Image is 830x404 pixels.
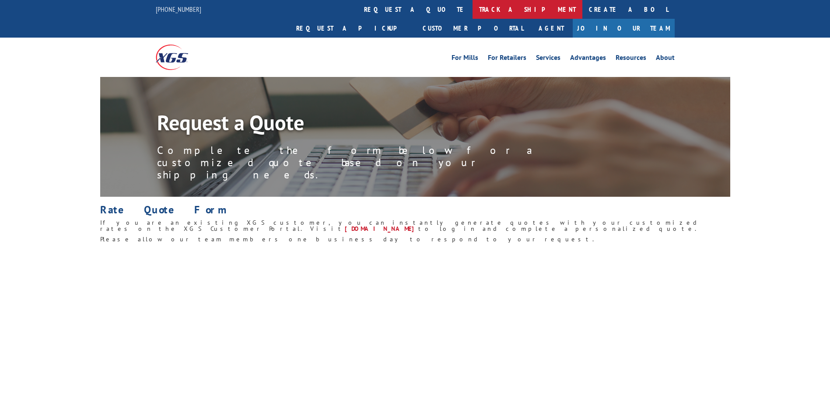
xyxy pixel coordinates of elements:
a: Services [536,54,560,64]
a: Join Our Team [573,19,675,38]
p: Complete the form below for a customized quote based on your shipping needs. [157,144,551,181]
a: Agent [530,19,573,38]
a: Request a pickup [290,19,416,38]
h6: Please allow our team members one business day to respond to your request. [100,236,730,247]
a: Advantages [570,54,606,64]
a: [PHONE_NUMBER] [156,5,201,14]
a: About [656,54,675,64]
span: to log in and complete a personalized quote. [418,225,699,233]
a: For Mills [452,54,478,64]
a: Customer Portal [416,19,530,38]
a: For Retailers [488,54,526,64]
h1: Request a Quote [157,112,551,137]
span: If you are an existing XGS customer, you can instantly generate quotes with your customized rates... [100,219,700,233]
h1: Rate Quote Form [100,205,730,219]
a: [DOMAIN_NAME] [345,225,418,233]
a: Resources [616,54,646,64]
